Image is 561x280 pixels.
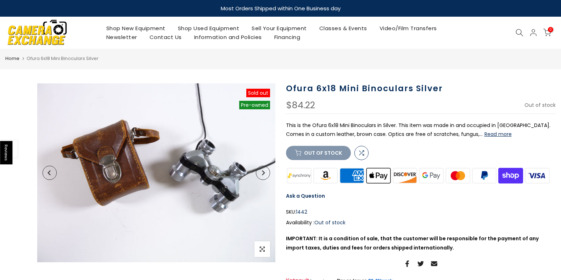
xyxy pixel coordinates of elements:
[286,167,313,185] img: synchrony
[404,259,410,268] a: Share on Facebook
[444,167,471,185] img: master
[286,208,556,216] div: SKU:
[548,27,553,32] span: 0
[188,33,268,42] a: Information and Policies
[418,167,445,185] img: google pay
[256,166,270,180] button: Next
[484,131,512,137] button: Read more
[543,29,551,37] a: 0
[27,55,99,62] span: Ofura 6x18 Mini Binoculars Silver
[143,33,188,42] a: Contact Us
[312,167,339,185] img: amazon payments
[5,55,19,62] a: Home
[373,24,443,33] a: Video/Film Transfers
[498,167,524,185] img: shopify pay
[221,5,341,12] strong: Most Orders Shipped within One Business day
[37,83,275,262] img: Ofura 6x18 Mini Binoculars Silver Binoculars, Spotting Scopes and Accessories Ofura 1442
[524,101,556,109] span: Out of stock
[286,83,556,94] h1: Ofura 6x18 Mini Binoculars Silver
[286,101,315,110] div: $84.22
[100,33,143,42] a: Newsletter
[313,24,373,33] a: Classes & Events
[286,121,556,139] p: This is the Ofura 6x18 Mini Binoculars in Silver. This item was made in and occupied in [GEOGRAPH...
[172,24,246,33] a: Shop Used Equipment
[471,167,498,185] img: paypal
[431,259,437,268] a: Share on Email
[417,259,424,268] a: Share on Twitter
[296,208,307,216] span: 1442
[314,219,346,226] span: Out of stock
[524,167,550,185] img: visa
[286,192,325,199] a: Ask a Question
[100,24,172,33] a: Shop New Equipment
[43,166,57,180] button: Previous
[286,235,539,251] strong: IMPORTANT: It is a condition of sale, that the customer will be responsible for the payment of an...
[392,167,418,185] img: discover
[246,24,313,33] a: Sell Your Equipment
[286,218,556,227] div: Availability :
[268,33,307,42] a: Financing
[339,167,365,185] img: american express
[365,167,392,185] img: apple pay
